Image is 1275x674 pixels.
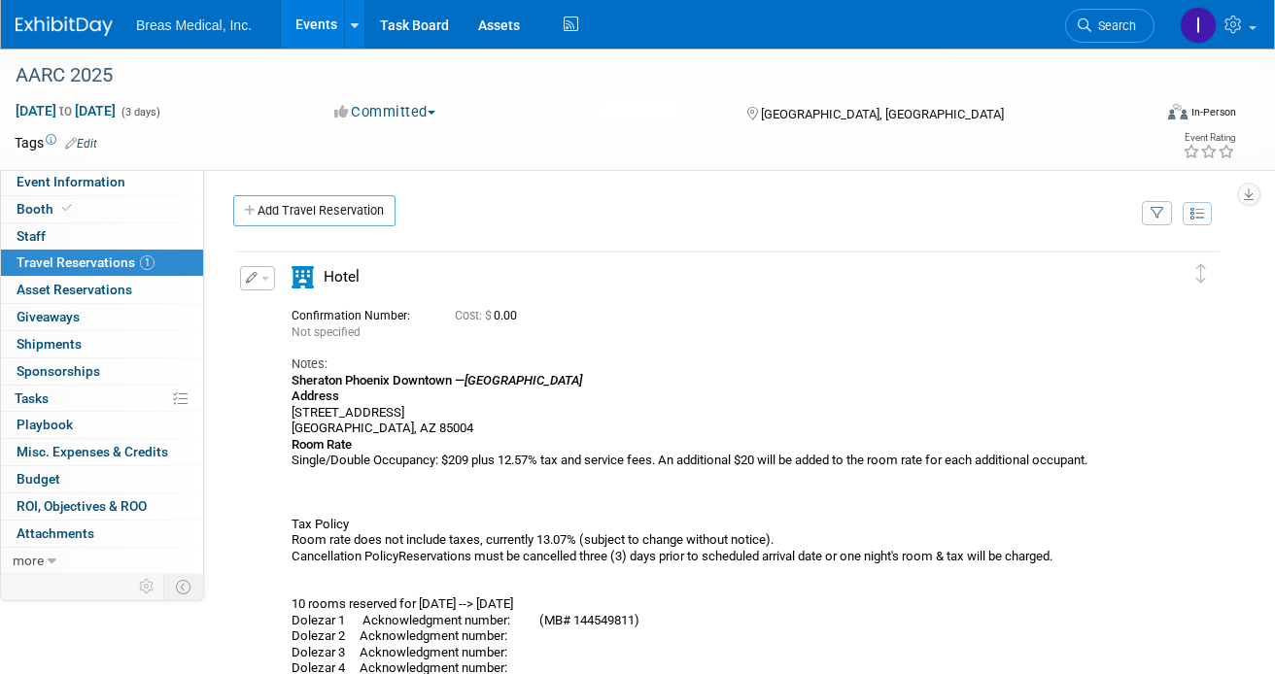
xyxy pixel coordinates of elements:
span: to [56,103,75,118]
i: Filter by Traveler [1151,208,1164,220]
span: Giveaways [17,309,80,324]
span: Staff [17,228,46,244]
img: ExhibitDay [16,17,113,36]
a: Giveaways [1,304,203,330]
span: Travel Reservations [17,254,155,270]
button: Committed [327,102,443,122]
a: Misc. Expenses & Credits [1,439,203,465]
a: Asset Reservations [1,277,203,303]
span: Attachments [17,525,94,541]
a: Edit [65,137,97,151]
div: Event Rating [1183,133,1235,143]
b: Sheraton Phoenix Downtown — [292,373,582,388]
img: Inga Dolezar [1180,7,1217,44]
a: Travel Reservations1 [1,250,203,276]
b: Room Rate [292,437,352,452]
span: Budget [17,471,60,487]
span: Not specified [292,325,361,339]
span: Playbook [17,417,73,432]
i: Hotel [292,266,314,288]
b: Address [292,388,339,403]
span: more [13,553,44,568]
span: Tasks [15,390,49,406]
img: Format-Inperson.png [1168,104,1188,119]
a: more [1,548,203,574]
span: Sponsorships [17,363,100,379]
span: Event Information [17,174,125,189]
a: Shipments [1,331,203,357]
a: ROI, Objectives & ROO [1,493,203,520]
a: Event Information [1,169,203,195]
div: In-Person [1190,105,1236,119]
span: Hotel [324,268,360,286]
span: ROI, Objectives & ROO [17,498,147,514]
a: Sponsorships [1,358,203,385]
span: Shipments [17,336,82,352]
td: Tags [15,133,97,152]
div: Confirmation Number: [292,303,426,323]
td: Toggle Event Tabs [164,574,204,599]
div: Event Format [1057,101,1237,130]
span: (3 days) [120,106,160,118]
i: [GEOGRAPHIC_DATA] [465,373,582,388]
i: Click and drag to move item [1196,264,1206,284]
a: Budget [1,466,203,492]
a: Staff [1,223,203,250]
span: Misc. Expenses & Credits [17,444,168,459]
div: AARC 2025 [9,58,1132,93]
span: Asset Reservations [17,282,132,297]
a: Playbook [1,412,203,438]
span: Search [1091,18,1136,33]
a: Add Travel Reservation [233,195,396,226]
a: Search [1065,9,1154,43]
span: Booth [17,201,76,217]
span: Breas Medical, Inc. [136,17,252,33]
span: 1 [140,255,155,270]
div: Notes: [292,355,1138,373]
span: [DATE] [DATE] [15,102,117,119]
a: Booth [1,196,203,222]
a: Attachments [1,521,203,547]
span: [GEOGRAPHIC_DATA], [GEOGRAPHIC_DATA] [761,107,1004,121]
span: 0.00 [455,309,525,322]
i: Booth reservation complete [62,203,72,214]
td: Personalize Event Tab Strip [130,574,164,599]
span: Cost: $ [455,309,494,322]
a: Tasks [1,386,203,412]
